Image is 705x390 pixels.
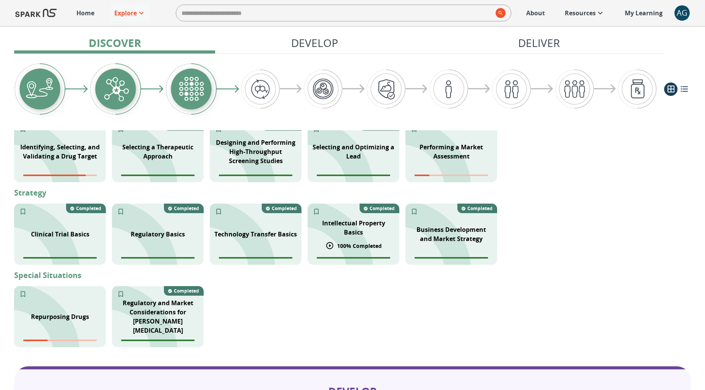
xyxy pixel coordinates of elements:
p: Selecting a Therapeutic Approach [117,142,199,161]
button: list view [677,83,691,96]
span: Module completion progress of user [219,257,292,259]
img: arrow-right [65,85,88,93]
p: Regulatory and Market Considerations for [PERSON_NAME][MEDICAL_DATA] [117,298,199,335]
p: Discover [89,35,141,51]
button: account of current user [674,5,690,21]
img: arrow-right [468,84,491,94]
svg: Add to My Learning [117,208,125,215]
p: Strategy [14,187,691,199]
svg: Add to My Learning [19,208,27,215]
p: Develop [291,35,338,51]
div: SPARK NS branding pattern [210,121,301,182]
p: Completed [76,205,101,212]
p: My Learning [625,8,663,18]
span: Module completion progress of user [23,175,97,176]
span: Module completion progress of user [219,175,292,176]
span: Module completion progress of user [23,340,97,341]
img: arrow-right [280,84,302,94]
p: Clinical Trial Basics [31,230,89,239]
button: search [493,5,506,21]
svg: Add to My Learning [117,290,125,298]
span: Module completion progress of user [317,257,390,259]
button: grid view [664,83,677,96]
div: Dart hitting bullseye [14,121,106,182]
p: Technology Transfer Basics [214,230,297,239]
p: Completed [272,205,297,212]
p: About [526,8,545,18]
a: Explore [110,5,150,21]
div: SPARK NS branding pattern [308,204,399,265]
p: Completed [174,205,199,212]
span: Module completion progress of user [317,175,390,176]
span: Module completion progress of user [415,175,488,176]
p: Completed [467,205,493,212]
p: Deliver [518,35,560,51]
div: SPARK NS branding pattern [405,121,497,182]
img: arrow-right [141,85,164,93]
p: Special Situations [14,270,691,281]
svg: Add to My Learning [410,208,418,215]
p: Completed [174,288,199,294]
div: SPARK NS branding pattern [14,204,106,265]
span: Module completion progress of user [121,175,194,176]
p: Resources [565,8,596,18]
p: Intellectual Property Basics [312,218,395,237]
div: Graphic showing the progression through the Discover, Develop, and Deliver pipeline, highlighting... [14,63,656,115]
p: Repurposing Drugs [31,312,89,321]
svg: Add to My Learning [215,208,222,215]
span: Module completion progress of user [415,257,488,259]
p: Business Development and Market Strategy [410,225,493,243]
img: arrow-right [531,84,553,94]
p: Performing a Market Assessment [410,142,493,161]
div: SPARK NS branding pattern [405,204,497,265]
a: Resources [561,5,609,21]
p: Identifying, Selecting, and Validating a Drug Target [19,142,101,161]
div: SPARK NS branding pattern [308,121,399,182]
div: SPARK NS branding pattern [112,286,204,347]
p: Regulatory Basics [131,230,185,239]
img: Logo of SPARK at Stanford [15,4,57,22]
a: Home [73,5,98,21]
a: My Learning [621,5,667,21]
svg: Add to My Learning [313,208,320,215]
div: SPARK NS branding pattern [14,286,106,347]
div: SPARK NS branding pattern [112,204,204,265]
span: Module completion progress of user [121,257,194,259]
p: Designing and Performing High-Throughput Screening Studies [214,138,297,165]
div: Spark NS branding pattern [112,121,204,182]
img: arrow-right [405,84,428,94]
div: SPARK NS branding pattern [210,204,301,265]
p: 100 % Completed [337,242,382,250]
img: arrow-right [594,84,616,94]
p: Explore [114,8,137,18]
p: Home [76,8,94,18]
p: Completed [370,205,395,212]
img: arrow-right [217,85,239,93]
span: Module completion progress of user [121,340,194,341]
span: Module completion progress of user [23,257,97,259]
a: About [522,5,549,21]
svg: Add to My Learning [19,290,27,298]
p: Selecting and Optimizing a Lead [312,142,395,161]
img: arrow-right [342,84,365,94]
div: AG [674,5,690,21]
